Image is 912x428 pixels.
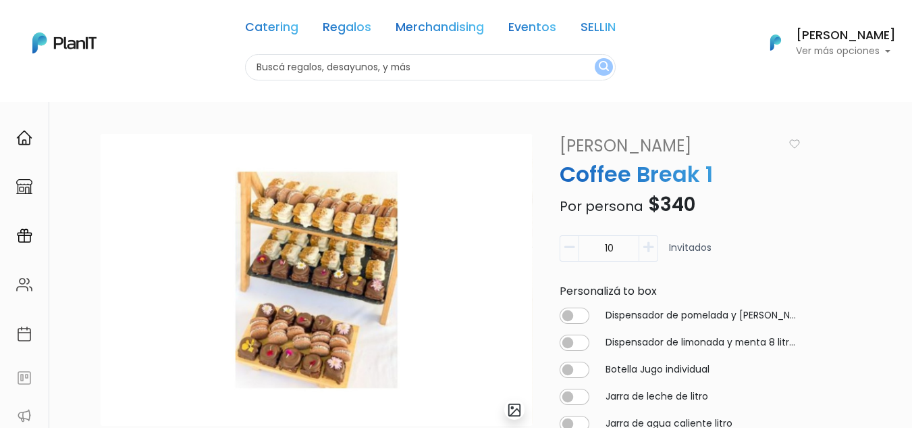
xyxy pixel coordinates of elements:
a: Catering [245,22,298,38]
label: Jarra de leche de litro [606,389,708,404]
img: partners-52edf745621dab592f3b2c58e3bca9d71375a7ef29c3b500c9f145b62cc070d4.svg [16,408,32,424]
img: image__copia___copia___copia_-Photoroom__2_.jpg [101,134,533,426]
a: [PERSON_NAME] [552,134,786,158]
img: feedback-78b5a0c8f98aac82b08bfc38622c3050aee476f2c9584af64705fc4e61158814.svg [16,370,32,386]
a: Merchandising [396,22,484,38]
img: gallery-light [507,402,522,418]
p: Ver más opciones [796,47,896,56]
img: campaigns-02234683943229c281be62815700db0a1741e53638e28bf9629b52c665b00959.svg [16,228,32,244]
p: Invitados [669,241,712,267]
h6: [PERSON_NAME] [796,30,896,42]
button: PlanIt Logo [PERSON_NAME] Ver más opciones [753,25,896,60]
label: Botella Jugo individual [606,362,709,377]
img: marketplace-4ceaa7011d94191e9ded77b95e3339b90024bf715f7c57f8cf31f2d8c509eaba.svg [16,179,32,195]
img: people-662611757002400ad9ed0e3c099ab2801c6687ba6c219adb57efc949bc21e19d.svg [16,277,32,293]
label: Dispensador de limonada y menta 8 litros [606,335,800,350]
img: home-e721727adea9d79c4d83392d1f703f7f8bce08238fde08b1acbfd93340b81755.svg [16,130,32,146]
img: PlanIt Logo [761,28,790,57]
p: Coffee Break 1 [552,158,808,191]
a: Eventos [508,22,556,38]
span: $340 [648,191,695,218]
span: Por persona [560,197,643,216]
a: SELLIN [581,22,616,38]
img: calendar-87d922413cdce8b2cf7b7f5f62616a5cf9e4887200fb71536465627b3292af00.svg [16,326,32,342]
img: search_button-432b6d5273f82d61273b3651a40e1bd1b912527efae98b1b7a1b2c0702e16a8d.svg [599,61,609,74]
div: Personalizá to box [552,283,808,300]
img: heart_icon [789,139,800,149]
label: Dispensador de pomelada y [PERSON_NAME] 8 litros [606,308,800,323]
img: PlanIt Logo [32,32,97,53]
input: Buscá regalos, desayunos, y más [245,54,616,80]
a: Regalos [323,22,371,38]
